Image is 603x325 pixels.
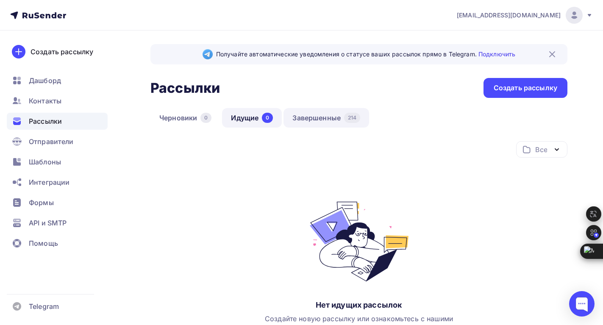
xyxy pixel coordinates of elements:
[29,197,54,208] span: Формы
[29,218,67,228] span: API и SMTP
[150,80,220,97] h2: Рассылки
[203,49,213,59] img: Telegram
[29,157,61,167] span: Шаблоны
[316,300,403,310] div: Нет идущих рассылок
[29,75,61,86] span: Дашборд
[457,7,593,24] a: [EMAIL_ADDRESS][DOMAIN_NAME]
[7,133,108,150] a: Отправители
[29,116,62,126] span: Рассылки
[262,113,273,123] div: 0
[29,238,58,248] span: Помощь
[200,113,211,123] div: 0
[29,136,74,147] span: Отправители
[457,11,561,19] span: [EMAIL_ADDRESS][DOMAIN_NAME]
[29,96,61,106] span: Контакты
[494,83,557,93] div: Создать рассылку
[516,141,567,158] button: Все
[7,153,108,170] a: Шаблоны
[222,108,282,128] a: Идущие0
[29,177,69,187] span: Интеграции
[7,113,108,130] a: Рассылки
[150,108,220,128] a: Черновики0
[31,47,93,57] div: Создать рассылку
[7,194,108,211] a: Формы
[283,108,369,128] a: Завершенные214
[216,50,515,58] span: Получайте автоматические уведомления о статусе ваших рассылок прямо в Telegram.
[535,144,547,155] div: Все
[478,50,515,58] a: Подключить
[29,301,59,311] span: Telegram
[7,72,108,89] a: Дашборд
[344,113,360,123] div: 214
[7,92,108,109] a: Контакты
